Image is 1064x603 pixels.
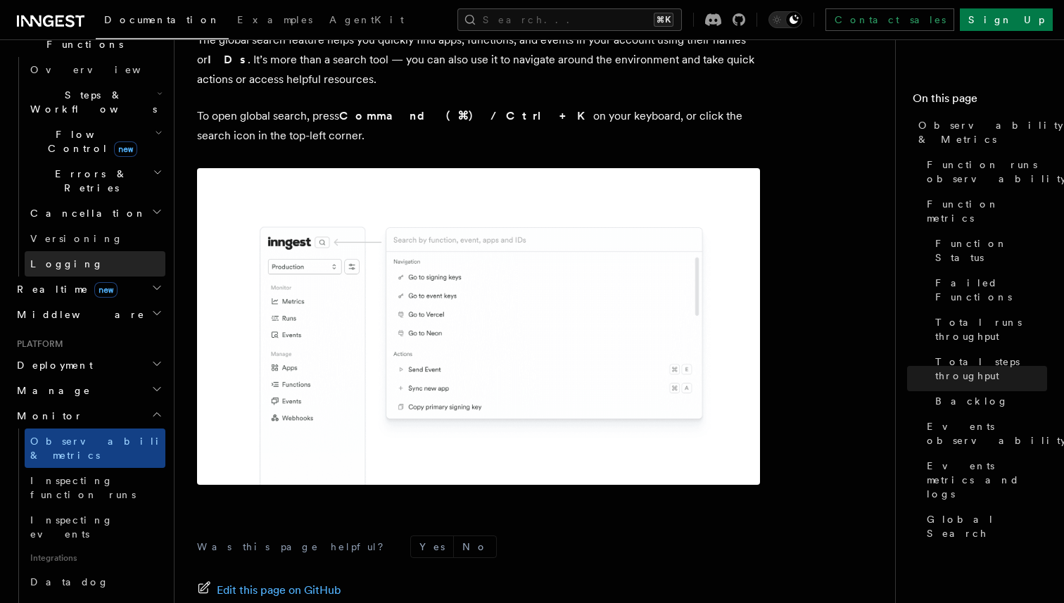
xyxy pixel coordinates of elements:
span: Total runs throughput [935,315,1047,343]
a: Inspecting function runs [25,468,165,507]
span: Edit this page on GitHub [217,580,341,600]
div: Inngest Functions [11,57,165,277]
strong: IDs [208,53,248,66]
button: Yes [411,536,453,557]
a: Events observability [921,414,1047,453]
a: Function Status [930,231,1047,270]
button: Toggle dark mode [768,11,802,28]
span: Overview [30,64,175,75]
span: Datadog [30,576,109,588]
button: No [454,536,496,557]
span: Backlog [935,394,1008,408]
button: Monitor [11,403,165,429]
span: new [94,282,118,298]
kbd: ⌘K [654,13,673,27]
a: Backlog [930,388,1047,414]
a: AgentKit [321,4,412,38]
button: Realtimenew [11,277,165,302]
span: Global Search [927,512,1047,540]
a: Inspecting events [25,507,165,547]
span: Observability & Metrics [918,118,1063,146]
span: Versioning [30,233,123,244]
span: Documentation [104,14,220,25]
a: Overview [25,57,165,82]
span: Function metrics [927,197,1047,225]
button: Search...⌘K [457,8,682,31]
a: Total runs throughput [930,310,1047,349]
span: new [114,141,137,157]
span: Middleware [11,307,145,322]
span: Steps & Workflows [25,88,157,116]
a: Sign Up [960,8,1053,31]
p: The global search feature helps you quickly find apps, functions, and events in your account usin... [197,30,760,89]
button: Errors & Retries [25,161,165,201]
span: Examples [237,14,312,25]
span: Events metrics and logs [927,459,1047,501]
span: AgentKit [329,14,404,25]
button: Deployment [11,353,165,378]
a: Failed Functions [930,270,1047,310]
a: Global Search [921,507,1047,546]
p: To open global search, press on your keyboard, or click the search icon in the top-left corner. [197,106,760,146]
span: Realtime [11,282,118,296]
img: Global search snippet [197,168,760,485]
span: Function Status [935,236,1047,265]
span: Flow Control [25,127,155,155]
a: Versioning [25,226,165,251]
a: Documentation [96,4,229,39]
strong: Command (⌘) / Ctrl + K [339,109,593,122]
span: Deployment [11,358,93,372]
span: Total steps throughput [935,355,1047,383]
span: Inspecting function runs [30,475,136,500]
a: Observability & Metrics [913,113,1047,152]
span: Monitor [11,409,83,423]
span: Failed Functions [935,276,1047,304]
button: Cancellation [25,201,165,226]
span: Logging [30,258,103,269]
a: Edit this page on GitHub [197,580,341,600]
a: Observability & metrics [25,429,165,468]
a: Total steps throughput [930,349,1047,388]
span: Manage [11,383,91,398]
a: Function runs observability [921,152,1047,191]
a: Datadog [25,569,165,595]
span: Integrations [25,547,165,569]
span: Observability & metrics [30,436,175,461]
a: Logging [25,251,165,277]
h4: On this page [913,90,1047,113]
a: Events metrics and logs [921,453,1047,507]
button: Middleware [11,302,165,327]
span: Errors & Retries [25,167,153,195]
a: Function metrics [921,191,1047,231]
a: Examples [229,4,321,38]
p: Was this page helpful? [197,540,393,554]
button: Steps & Workflows [25,82,165,122]
span: Platform [11,338,63,350]
span: Cancellation [25,206,146,220]
button: Manage [11,378,165,403]
a: Contact sales [825,8,954,31]
span: Inspecting events [30,514,113,540]
button: Flow Controlnew [25,122,165,161]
